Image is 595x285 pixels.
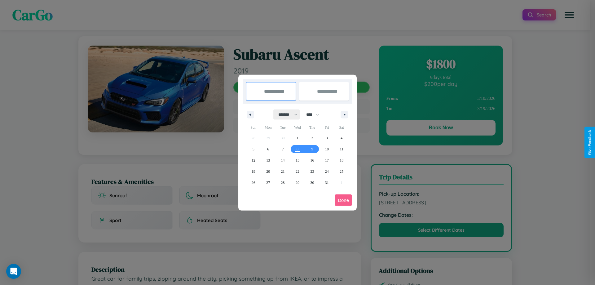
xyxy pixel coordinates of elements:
span: Sat [334,122,349,132]
button: 21 [275,166,290,177]
button: 16 [305,155,320,166]
button: 26 [246,177,261,188]
button: 3 [320,132,334,144]
span: 4 [341,132,342,144]
button: Done [335,194,352,206]
button: 7 [275,144,290,155]
button: 6 [261,144,275,155]
span: 25 [340,166,343,177]
button: 17 [320,155,334,166]
button: 18 [334,155,349,166]
span: Wed [290,122,305,132]
span: 28 [281,177,285,188]
button: 8 [290,144,305,155]
span: 3 [326,132,328,144]
button: 14 [275,155,290,166]
span: 8 [297,144,298,155]
span: 6 [267,144,269,155]
button: 24 [320,166,334,177]
button: 4 [334,132,349,144]
button: 12 [246,155,261,166]
button: 25 [334,166,349,177]
span: 13 [266,155,270,166]
span: Mon [261,122,275,132]
button: 13 [261,155,275,166]
button: 22 [290,166,305,177]
span: 23 [310,166,314,177]
button: 9 [305,144,320,155]
span: 24 [325,166,329,177]
button: 28 [275,177,290,188]
span: 5 [253,144,254,155]
span: Fri [320,122,334,132]
button: 11 [334,144,349,155]
button: 20 [261,166,275,177]
button: 1 [290,132,305,144]
span: 11 [340,144,343,155]
span: 27 [266,177,270,188]
span: 18 [340,155,343,166]
span: 30 [310,177,314,188]
span: 10 [325,144,329,155]
div: Open Intercom Messenger [6,264,21,279]
button: 30 [305,177,320,188]
span: 19 [252,166,255,177]
button: 27 [261,177,275,188]
span: 7 [282,144,284,155]
span: 15 [296,155,299,166]
span: 21 [281,166,285,177]
button: 2 [305,132,320,144]
button: 5 [246,144,261,155]
span: 9 [311,144,313,155]
span: 20 [266,166,270,177]
button: 15 [290,155,305,166]
span: Thu [305,122,320,132]
span: 31 [325,177,329,188]
span: 1 [297,132,298,144]
span: 26 [252,177,255,188]
span: 17 [325,155,329,166]
span: 14 [281,155,285,166]
span: 22 [296,166,299,177]
span: Sun [246,122,261,132]
button: 29 [290,177,305,188]
span: Tue [275,122,290,132]
span: 12 [252,155,255,166]
button: 31 [320,177,334,188]
div: Give Feedback [588,130,592,155]
button: 10 [320,144,334,155]
button: 23 [305,166,320,177]
button: 19 [246,166,261,177]
span: 2 [311,132,313,144]
span: 29 [296,177,299,188]
span: 16 [310,155,314,166]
